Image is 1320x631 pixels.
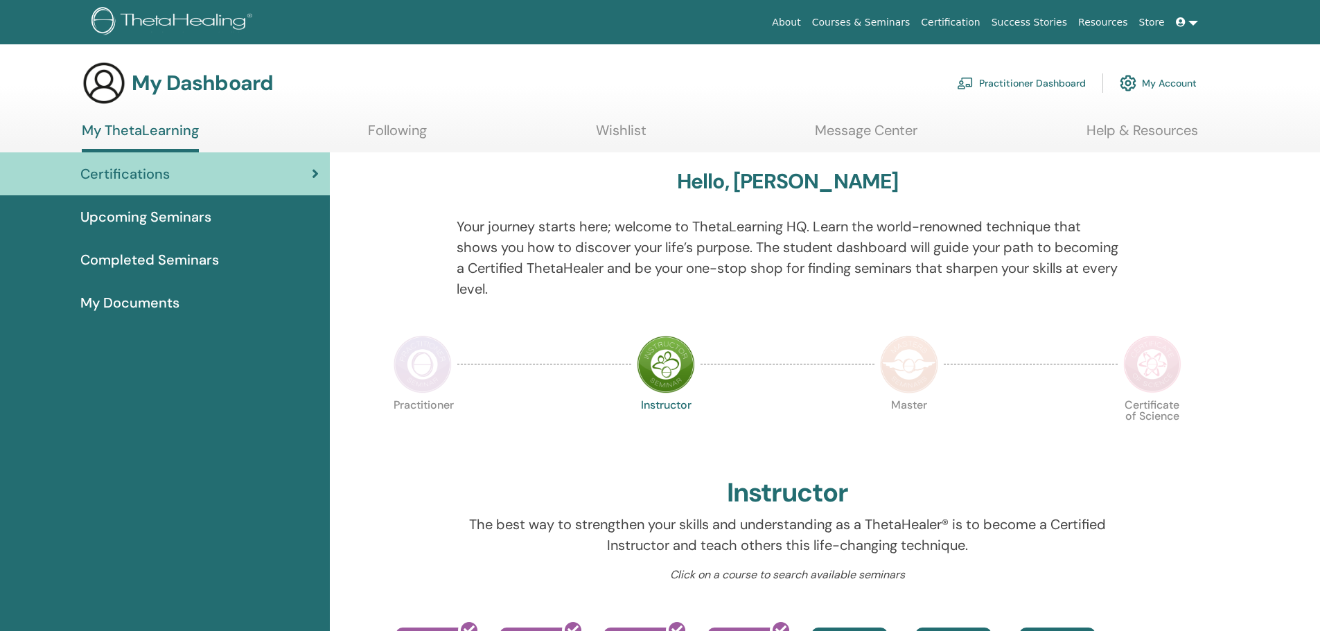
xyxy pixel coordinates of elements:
[677,169,899,194] h3: Hello, [PERSON_NAME]
[457,514,1118,556] p: The best way to strengthen your skills and understanding as a ThetaHealer® is to become a Certifi...
[82,61,126,105] img: generic-user-icon.jpg
[368,122,427,149] a: Following
[1123,335,1181,393] img: Certificate of Science
[1134,10,1170,35] a: Store
[80,163,170,184] span: Certifications
[807,10,916,35] a: Courses & Seminars
[986,10,1073,35] a: Success Stories
[1120,71,1136,95] img: cog.svg
[1120,68,1197,98] a: My Account
[727,477,848,509] h2: Instructor
[1086,122,1198,149] a: Help & Resources
[596,122,646,149] a: Wishlist
[80,206,211,227] span: Upcoming Seminars
[394,335,452,393] img: Practitioner
[915,10,985,35] a: Certification
[91,7,257,38] img: logo.png
[1073,10,1134,35] a: Resources
[957,68,1086,98] a: Practitioner Dashboard
[80,249,219,270] span: Completed Seminars
[457,567,1118,583] p: Click on a course to search available seminars
[82,122,199,152] a: My ThetaLearning
[637,400,695,458] p: Instructor
[80,292,179,313] span: My Documents
[766,10,806,35] a: About
[957,77,974,89] img: chalkboard-teacher.svg
[132,71,273,96] h3: My Dashboard
[457,216,1118,299] p: Your journey starts here; welcome to ThetaLearning HQ. Learn the world-renowned technique that sh...
[815,122,917,149] a: Message Center
[1123,400,1181,458] p: Certificate of Science
[637,335,695,393] img: Instructor
[880,335,938,393] img: Master
[394,400,452,458] p: Practitioner
[880,400,938,458] p: Master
